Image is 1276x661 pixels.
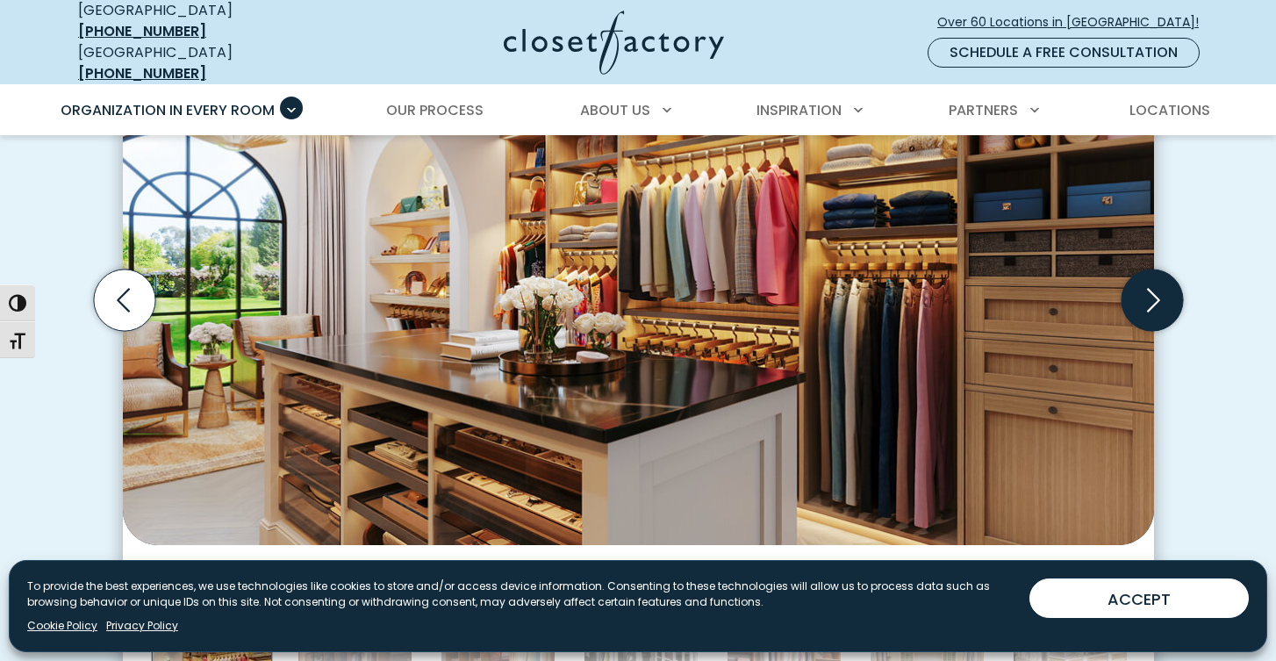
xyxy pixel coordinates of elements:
a: [PHONE_NUMBER] [78,63,206,83]
span: About Us [580,100,650,120]
a: [PHONE_NUMBER] [78,21,206,41]
span: Locations [1129,100,1210,120]
img: Custom dressing room Rhapsody woodgrain system with illuminated wardrobe rods, angled shoe shelve... [123,7,1154,544]
button: ACCEPT [1029,578,1249,618]
img: Closet Factory Logo [504,11,724,75]
a: Over 60 Locations in [GEOGRAPHIC_DATA]! [936,7,1214,38]
span: Our Process [386,100,484,120]
p: To provide the best experiences, we use technologies like cookies to store and/or access device i... [27,578,1015,610]
figcaption: Rhapsody woodgrain system with illuminated wardrobe rods, angled shoe shelves, velvet-lined jewel... [123,545,1154,594]
div: [GEOGRAPHIC_DATA] [78,42,333,84]
span: Over 60 Locations in [GEOGRAPHIC_DATA]! [937,13,1213,32]
a: Privacy Policy [106,618,178,634]
button: Next slide [1115,262,1190,338]
span: Inspiration [756,100,842,120]
a: Cookie Policy [27,618,97,634]
span: Partners [949,100,1018,120]
nav: Primary Menu [48,86,1228,135]
a: Schedule a Free Consultation [928,38,1200,68]
span: Organization in Every Room [61,100,275,120]
button: Previous slide [87,262,162,338]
